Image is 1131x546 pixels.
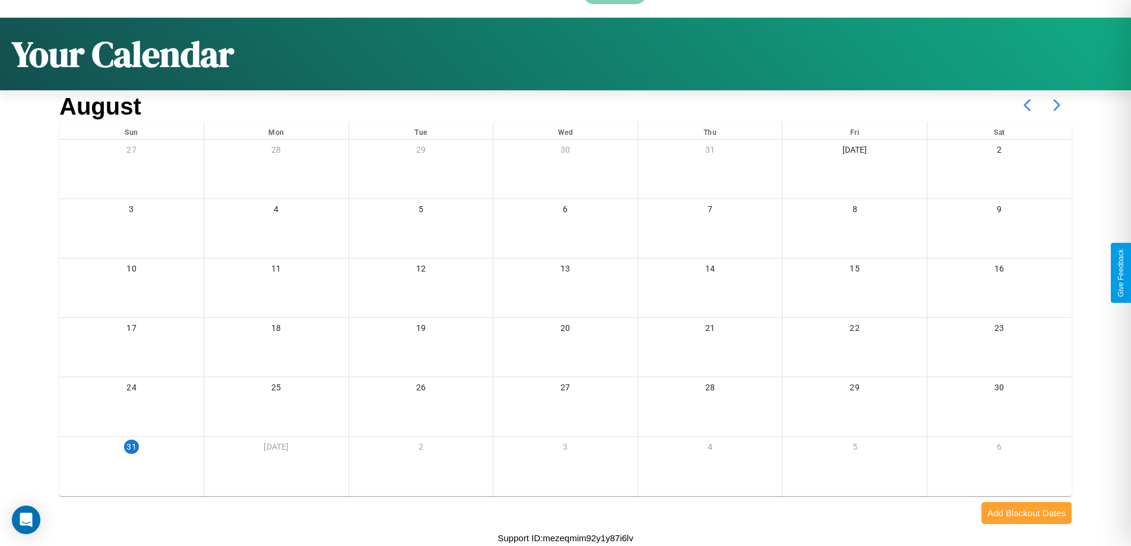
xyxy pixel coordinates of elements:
div: Sun [59,122,204,139]
div: 30 [493,140,638,164]
div: 28 [204,140,349,164]
button: Add Blackout Dates [981,502,1072,524]
div: 27 [493,377,638,402]
div: 29 [349,140,493,164]
div: 30 [927,377,1072,402]
div: 31 [124,440,138,454]
div: 21 [638,318,782,342]
div: 31 [638,140,782,164]
div: 10 [59,258,204,283]
div: 2 [349,437,493,461]
div: 4 [204,199,349,223]
div: 5 [349,199,493,223]
div: 13 [493,258,638,283]
div: 12 [349,258,493,283]
div: 24 [59,377,204,402]
div: 3 [59,199,204,223]
div: 4 [638,437,782,461]
div: 5 [782,437,927,461]
div: 16 [927,258,1072,283]
div: 8 [782,199,927,223]
h1: Your Calendar [12,30,234,78]
div: 25 [204,377,349,402]
div: Wed [493,122,638,139]
div: 6 [927,437,1072,461]
div: 14 [638,258,782,283]
div: Tue [349,122,493,139]
div: 6 [493,199,638,223]
div: 23 [927,318,1072,342]
div: 29 [782,377,927,402]
div: 28 [638,377,782,402]
div: 9 [927,199,1072,223]
div: Mon [204,122,349,139]
div: 7 [638,199,782,223]
div: Open Intercom Messenger [12,506,40,534]
div: Give Feedback [1117,249,1125,297]
div: [DATE] [204,437,349,461]
div: 2 [927,140,1072,164]
div: 17 [59,318,204,342]
div: 26 [349,377,493,402]
div: 18 [204,318,349,342]
p: Support ID: mezeqmim92y1y87i6lv [498,530,633,546]
div: 27 [59,140,204,164]
div: [DATE] [782,140,927,164]
div: 22 [782,318,927,342]
div: Thu [638,122,782,139]
div: Fri [782,122,927,139]
div: 20 [493,318,638,342]
div: Sat [927,122,1072,139]
div: 11 [204,258,349,283]
div: 3 [493,437,638,461]
div: 19 [349,318,493,342]
h2: August [59,93,141,120]
div: 15 [782,258,927,283]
